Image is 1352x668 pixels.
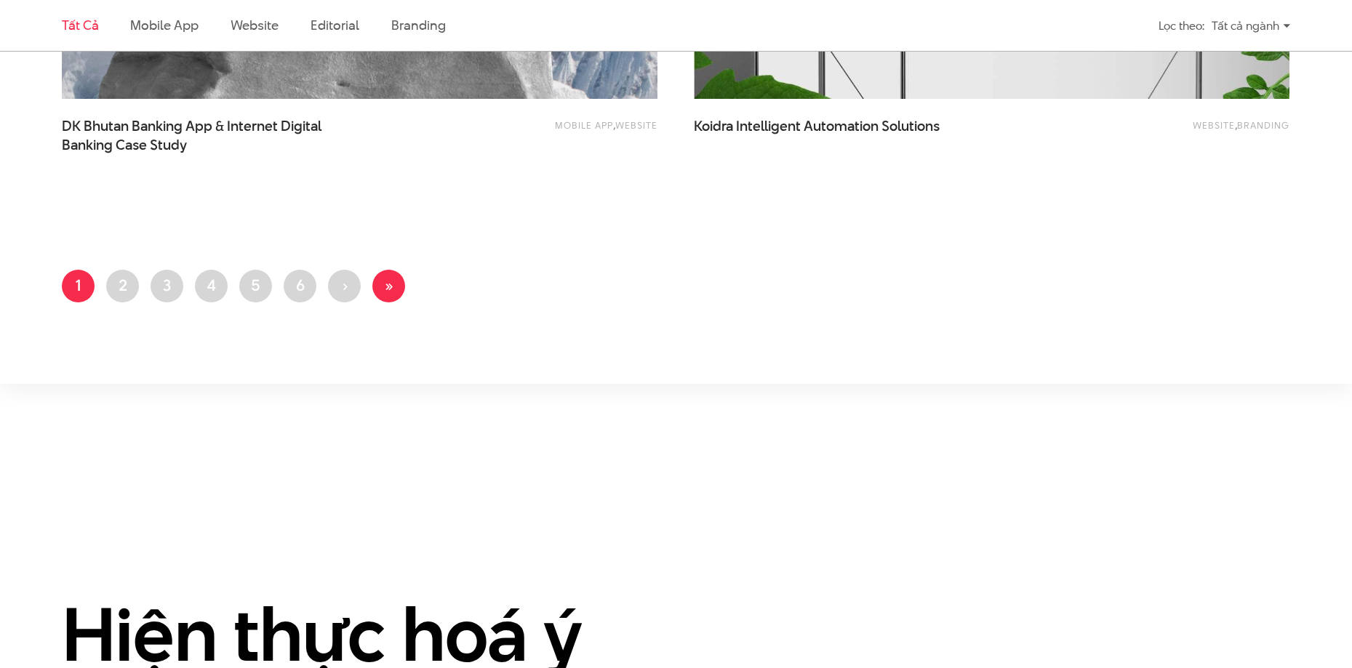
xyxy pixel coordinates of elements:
span: › [342,274,348,296]
a: Editorial [311,16,359,34]
div: , [1051,117,1289,146]
a: Branding [1237,118,1289,132]
a: Website [231,16,279,34]
a: Mobile app [130,16,198,34]
span: Koidra [694,116,733,136]
a: 5 [239,270,272,302]
span: » [384,274,393,296]
div: Lọc theo: [1159,13,1204,39]
span: Banking Case Study [62,136,187,155]
a: Tất cả [62,16,98,34]
div: Tất cả ngành [1212,13,1290,39]
div: , [419,117,657,146]
span: DK Bhutan Banking App & Internet Digital [62,117,353,153]
a: 6 [284,270,316,302]
a: DK Bhutan Banking App & Internet DigitalBanking Case Study [62,117,353,153]
a: 4 [195,270,228,302]
a: 2 [106,270,139,302]
a: Mobile app [555,118,613,132]
a: 3 [151,270,183,302]
span: Solutions [881,116,940,136]
a: Koidra Intelligent Automation Solutions [694,117,985,153]
a: Website [1193,118,1235,132]
span: Intelligent [736,116,801,136]
a: Branding [391,16,445,34]
span: Automation [804,116,879,136]
a: Website [615,118,657,132]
